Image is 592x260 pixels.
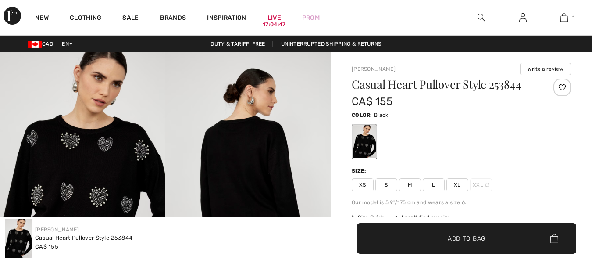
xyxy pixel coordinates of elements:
[263,21,285,29] div: 17:04:47
[375,178,397,191] span: S
[560,12,568,23] img: My Bag
[35,243,58,250] span: CA$ 155
[485,183,489,187] img: ring-m.svg
[28,41,57,47] span: CAD
[207,14,246,23] span: Inspiration
[122,14,139,23] a: Sale
[35,234,132,242] div: Casual Heart Pullover Style 253844
[35,14,49,23] a: New
[352,199,571,206] div: Our model is 5'9"/175 cm and wears a size 6.
[423,178,445,191] span: L
[353,125,376,158] div: Black
[352,79,535,90] h1: Casual Heart Pullover Style 253844
[470,178,492,191] span: XXL
[395,213,450,221] div: I can't find my size
[520,63,571,75] button: Write a review
[28,41,42,48] img: Canadian Dollar
[4,7,21,25] img: 1ère Avenue
[352,66,396,72] a: [PERSON_NAME]
[357,223,576,254] button: Add to Bag
[70,14,101,23] a: Clothing
[62,41,73,47] span: EN
[35,227,79,233] a: [PERSON_NAME]
[352,112,372,118] span: Color:
[374,112,389,118] span: Black
[572,14,574,22] span: 1
[399,178,421,191] span: M
[352,167,368,175] div: Size:
[352,178,374,191] span: XS
[519,12,527,23] img: My Info
[544,12,585,23] a: 1
[550,234,558,243] img: Bag.svg
[512,12,534,23] a: Sign In
[267,13,281,22] a: Live17:04:47
[160,14,186,23] a: Brands
[302,13,320,22] a: Prom
[5,219,32,258] img: Casual Heart Pullover Style 253844
[352,213,385,221] span: Size Guide
[352,95,392,108] span: CA$ 155
[448,234,485,243] span: Add to Bag
[446,178,468,191] span: XL
[478,12,485,23] img: search the website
